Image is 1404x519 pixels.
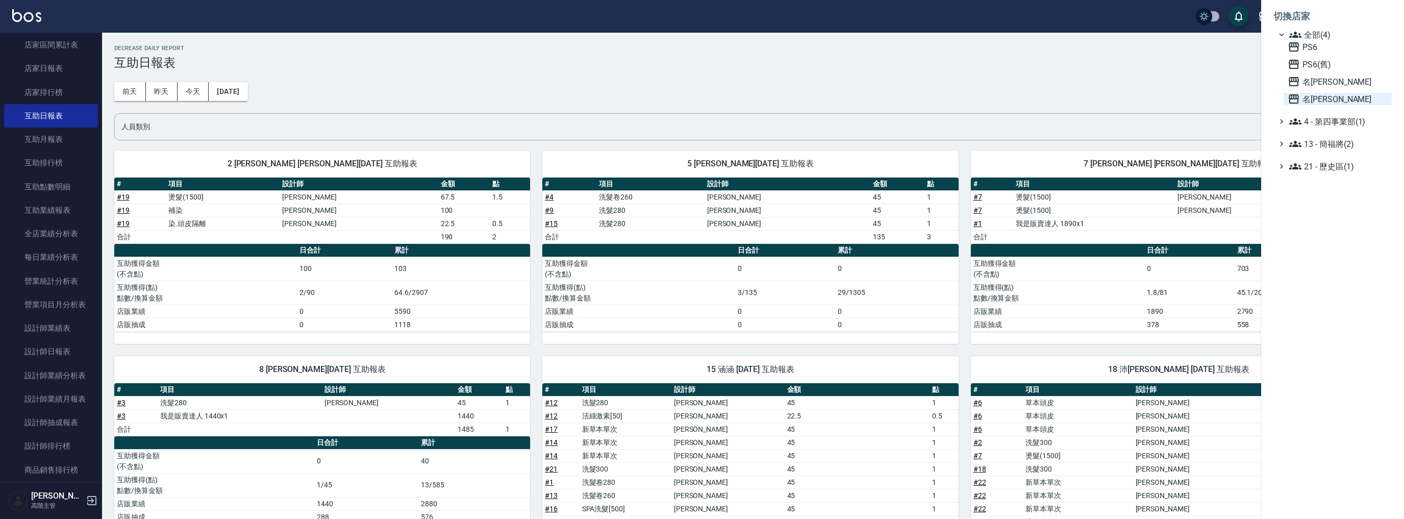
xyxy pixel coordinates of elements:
span: PS6(舊) [1288,58,1388,70]
span: 13 - 簡福將(2) [1289,138,1388,150]
li: 切換店家 [1273,4,1392,29]
span: PS6 [1288,41,1388,53]
span: 名[PERSON_NAME] [1288,93,1388,105]
span: 21 - 歷史區(1) [1289,160,1388,172]
span: 名[PERSON_NAME] [1288,76,1388,88]
span: 4 - 第四事業部(1) [1289,115,1388,128]
span: 全部(4) [1289,29,1388,41]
